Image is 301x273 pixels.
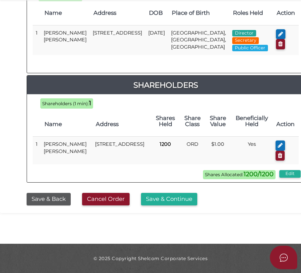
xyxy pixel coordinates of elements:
span: Shares Allocated: [203,170,276,179]
h4: Shares Held [155,115,176,128]
span: Secretary [232,37,259,44]
button: Open asap [270,246,297,269]
span: Director [232,30,256,37]
h4: Share Value [209,115,227,128]
td: [STREET_ADDRESS] [90,25,145,55]
h4: Share Class [183,115,201,128]
span: Shareholders (1 min): [42,101,89,106]
h4: Address [96,121,147,128]
td: Yes [231,137,272,165]
b: 1 [89,99,91,107]
h4: DOB [149,10,164,16]
b: 1200 [160,141,171,147]
td: $1.00 [205,137,231,165]
h4: Roles Held [233,10,269,16]
div: © 2025 Copyright Shelcom Corporate Services [2,255,299,262]
button: Cancel Order [82,193,130,205]
td: [STREET_ADDRESS] [92,137,151,165]
td: [PERSON_NAME] [PERSON_NAME] [41,137,92,165]
h4: Action [276,121,295,128]
b: 1200/1200 [244,170,274,178]
h4: Beneficially Held [234,115,269,128]
td: 1 [33,137,41,165]
td: 1 [33,25,41,55]
button: Save & Continue [141,193,197,205]
td: [GEOGRAPHIC_DATA], [GEOGRAPHIC_DATA], [GEOGRAPHIC_DATA] [168,25,229,55]
button: Save & Back [27,193,71,205]
h4: Name [44,121,88,128]
h4: Action [277,10,295,16]
td: ORD [179,137,205,165]
td: [DATE] [145,25,168,55]
h4: Name [44,10,86,16]
h4: Place of Birth [172,10,225,16]
span: Public Officer [232,45,268,52]
h4: Address [93,10,141,16]
button: Edit [279,170,301,178]
td: [PERSON_NAME] [PERSON_NAME] [41,25,90,55]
